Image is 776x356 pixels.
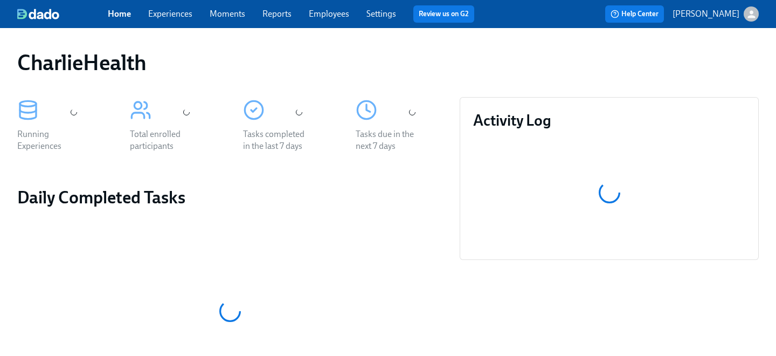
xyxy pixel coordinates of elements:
p: [PERSON_NAME] [673,8,739,20]
span: Help Center [611,9,659,19]
a: Moments [210,9,245,19]
h2: Daily Completed Tasks [17,187,442,208]
a: Employees [309,9,349,19]
h3: Activity Log [473,111,745,130]
img: dado [17,9,59,19]
a: Settings [366,9,396,19]
a: Experiences [148,9,192,19]
div: Tasks due in the next 7 days [356,128,425,152]
button: [PERSON_NAME] [673,6,759,22]
a: Reports [262,9,292,19]
button: Review us on G2 [413,5,474,23]
a: Home [108,9,131,19]
div: Total enrolled participants [130,128,199,152]
h1: CharlieHealth [17,50,147,76]
button: Help Center [605,5,664,23]
a: dado [17,9,108,19]
div: Running Experiences [17,128,86,152]
div: Tasks completed in the last 7 days [243,128,312,152]
a: Review us on G2 [419,9,469,19]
